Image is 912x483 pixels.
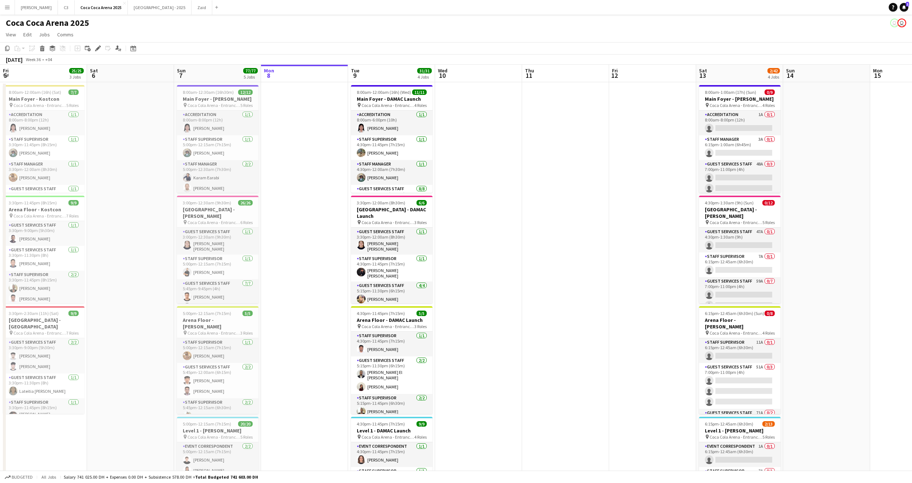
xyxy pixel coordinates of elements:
[416,200,427,205] span: 6/6
[705,311,764,316] span: 6:15pm-12:45am (6h30m) (Sun)
[765,311,775,316] span: 0/8
[3,221,84,246] app-card-role: Guest Services Staff1/13:30pm-9:00pm (5h30m)[PERSON_NAME]
[357,89,411,95] span: 8:00am-12:00am (16h) (Wed)
[90,67,98,74] span: Sat
[177,67,186,74] span: Sun
[710,434,762,440] span: Coca Cola Arena - Entrance F
[3,271,84,306] app-card-role: Staff Supervisor2/23:30pm-11:45pm (8h15m)[PERSON_NAME][PERSON_NAME]
[177,442,258,478] app-card-role: Event Correspondent2/25:00pm-12:15am (7h15m)[PERSON_NAME][PERSON_NAME]
[13,330,66,336] span: Coca Cola Arena - Entrance F
[765,89,775,95] span: 0/9
[177,427,258,434] h3: Level 1 - [PERSON_NAME]
[351,332,433,356] app-card-role: Staff Supervisor1/14:30pm-11:45pm (7h15m)[PERSON_NAME]
[414,220,427,225] span: 3 Roles
[15,0,58,15] button: [PERSON_NAME]
[762,103,775,108] span: 4 Roles
[362,220,414,225] span: Coca Cola Arena - Entrance F
[351,85,433,193] app-job-card: 8:00am-12:00am (16h) (Wed)11/11Main Foyer - DAMAC Launch Coca Cola Arena - Entrance F4 RolesAccre...
[351,135,433,160] app-card-role: Staff Supervisor1/14:30pm-11:45pm (7h15m)[PERSON_NAME]
[710,103,762,108] span: Coca Cola Arena - Entrance F
[762,220,775,225] span: 5 Roles
[9,311,59,316] span: 3:30pm-2:30am (11h) (Sat)
[897,19,906,27] app-user-avatar: Marisol Pestano
[183,200,238,205] span: 3:00pm-12:30am (9h30m) (Mon)
[3,398,84,425] app-card-role: Staff Supervisor1/13:30pm-11:45pm (8h15m)[PERSON_NAME] [PERSON_NAME]
[244,74,257,80] div: 5 Jobs
[699,85,781,193] app-job-card: 8:00am-1:00am (17h) (Sun)0/9Main Foyer - [PERSON_NAME] Coca Cola Arena - Entrance F4 RolesAccredi...
[699,427,781,434] h3: Level 1 - [PERSON_NAME]
[242,311,253,316] span: 5/5
[187,434,240,440] span: Coca Cola Arena - Entrance F
[906,2,909,7] span: 1
[416,311,427,316] span: 5/5
[36,30,53,39] a: Jobs
[3,306,84,414] app-job-card: 3:30pm-2:30am (11h) (Sat)9/9[GEOGRAPHIC_DATA] - [GEOGRAPHIC_DATA] Coca Cola Arena - Entrance F7 R...
[13,213,66,219] span: Coca Cola Arena - Entrance F
[3,67,9,74] span: Fri
[68,89,79,95] span: 7/7
[40,474,58,480] span: All jobs
[187,220,240,225] span: Coca Cola Arena - Entrance F
[3,206,84,213] h3: Arena Floor - Kostcon
[351,317,433,323] h3: Arena Floor - DAMAC Launch
[3,96,84,102] h3: Main Foyer - Kostcon
[357,311,405,316] span: 4:30pm-11:45pm (7h15m)
[66,213,79,219] span: 7 Roles
[417,68,432,73] span: 31/31
[240,220,253,225] span: 6 Roles
[66,103,79,108] span: 5 Roles
[351,427,433,434] h3: Level 1 - DAMAC Launch
[699,196,781,303] app-job-card: 4:30pm-1:30am (9h) (Sun)0/12[GEOGRAPHIC_DATA] - [PERSON_NAME] Coca Cola Arena - Entrance F5 Roles...
[351,356,433,394] app-card-role: Guest Services Staff2/25:15pm-11:30pm (6h15m)[PERSON_NAME] El [PERSON_NAME][PERSON_NAME]
[3,196,84,303] app-job-card: 3:30pm-11:45pm (8h15m)9/9Arena Floor - Kostcon Coca Cola Arena - Entrance F7 RolesGuest Services ...
[699,277,781,365] app-card-role: Guest Services Staff59A0/77:00pm-11:00pm (4h)
[414,324,427,329] span: 3 Roles
[872,71,883,80] span: 15
[699,442,781,467] app-card-role: Event Correspondent1A0/16:15pm-12:45am (6h30m)
[351,196,433,303] app-job-card: 3:30pm-12:00am (8h30m) (Wed)6/6[GEOGRAPHIC_DATA] - DAMAC Launch Coca Cola Arena - Entrance F3 Rol...
[362,103,414,108] span: Coca Cola Arena - Entrance F
[762,434,775,440] span: 5 Roles
[238,421,253,427] span: 20/20
[13,103,66,108] span: Coca Cola Arena - Entrance F
[177,306,258,414] app-job-card: 5:00pm-12:15am (7h15m) (Mon)5/5Arena Floor - [PERSON_NAME] Coca Cola Arena - Entrance F3 RolesSta...
[6,17,89,28] h1: Coca Coca Arena 2025
[177,206,258,219] h3: [GEOGRAPHIC_DATA] - [PERSON_NAME]
[3,85,84,193] app-job-card: 8:00am-12:00am (16h) (Sat)7/7Main Foyer - Kostcon Coca Cola Arena - Entrance F5 RolesAccreditatio...
[9,89,61,95] span: 8:00am-12:00am (16h) (Sat)
[3,317,84,330] h3: [GEOGRAPHIC_DATA] - [GEOGRAPHIC_DATA]
[20,30,35,39] a: Edit
[437,71,447,80] span: 10
[177,363,258,398] app-card-role: Guest Services Staff2/25:45pm-12:00am (6h15m)[PERSON_NAME][PERSON_NAME]
[89,71,98,80] span: 6
[351,228,433,255] app-card-role: Guest Services Staff1/13:30pm-12:00am (8h30m)[PERSON_NAME] [PERSON_NAME]
[177,255,258,279] app-card-role: Staff Supervisor1/15:00pm-12:15am (7h15m)[PERSON_NAME]
[4,473,34,481] button: Budgeted
[3,135,84,160] app-card-role: Staff Supervisor1/13:30pm-11:45pm (8h15m)[PERSON_NAME]
[705,200,754,205] span: 4:30pm-1:30am (9h) (Sun)
[705,421,762,427] span: 6:15pm-12:45am (6h30m) (Sun)
[177,338,258,363] app-card-role: Staff Supervisor1/15:00pm-12:15am (7h15m)[PERSON_NAME]
[6,56,23,63] div: [DATE]
[351,255,433,282] app-card-role: Staff Supervisor1/14:30pm-11:45pm (7h15m)[PERSON_NAME] [PERSON_NAME]
[187,330,240,336] span: Coca Cola Arena - Entrance F
[12,475,33,480] span: Budgeted
[3,185,84,209] app-card-role: Guest Services Staff1/15:00pm-9:00pm (4h)
[68,200,79,205] span: 9/9
[699,306,781,414] app-job-card: 6:15pm-12:45am (6h30m) (Sun)0/8Arena Floor - [PERSON_NAME] Coca Cola Arena - Entrance F4 RolesSta...
[3,374,84,398] app-card-role: Guest Services Staff1/13:30pm-11:30pm (8h)Lateitia [PERSON_NAME]
[357,200,416,205] span: 3:30pm-12:00am (8h30m) (Wed)
[351,306,433,414] app-job-card: 4:30pm-11:45pm (7h15m)5/5Arena Floor - DAMAC Launch Coca Cola Arena - Entrance F3 RolesStaff Supe...
[177,96,258,102] h3: Main Foyer - [PERSON_NAME]
[699,206,781,219] h3: [GEOGRAPHIC_DATA] - [PERSON_NAME]
[177,111,258,135] app-card-role: Accreditation1/18:00am-8:00pm (12h)[PERSON_NAME]
[240,103,253,108] span: 5 Roles
[183,311,242,316] span: 5:00pm-12:15am (7h15m) (Mon)
[9,200,57,205] span: 3:30pm-11:45pm (8h15m)
[351,206,433,219] h3: [GEOGRAPHIC_DATA] - DAMAC Launch
[357,421,405,427] span: 4:30pm-11:45pm (7h15m)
